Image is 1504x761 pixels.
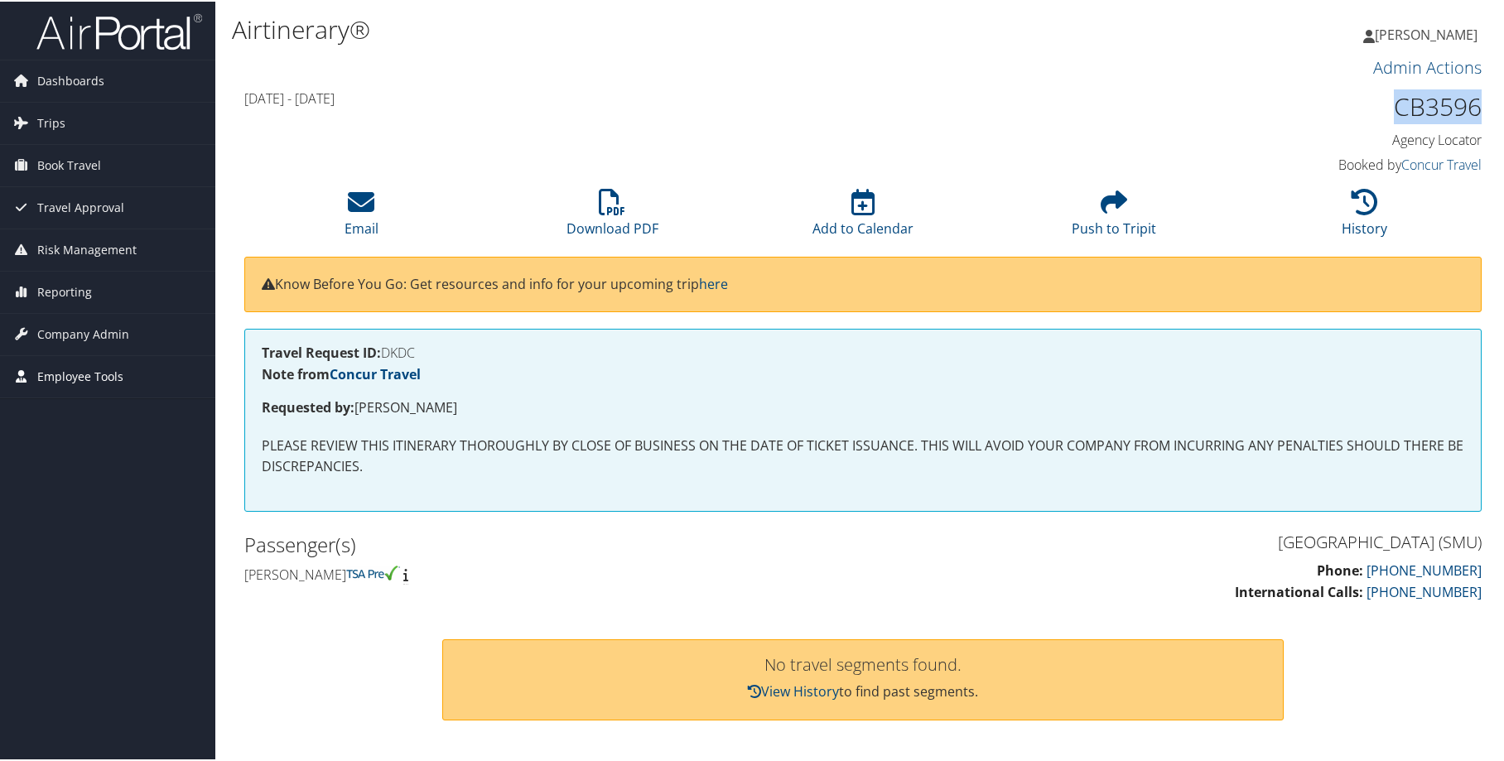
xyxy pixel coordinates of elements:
[748,681,839,699] a: View History
[1367,560,1482,578] a: [PHONE_NUMBER]
[1072,196,1156,236] a: Push to Tripit
[875,529,1482,552] h3: [GEOGRAPHIC_DATA] (SMU)
[37,185,124,227] span: Travel Approval
[812,196,913,236] a: Add to Calendar
[244,88,1166,106] h4: [DATE] - [DATE]
[36,11,202,50] img: airportal-logo.png
[262,397,354,415] strong: Requested by:
[244,564,851,582] h4: [PERSON_NAME]
[460,680,1266,701] p: to find past segments.
[262,396,1464,417] p: [PERSON_NAME]
[699,273,728,291] a: here
[262,344,1464,358] h4: DKDC
[244,529,851,557] h2: Passenger(s)
[37,143,101,185] span: Book Travel
[37,270,92,311] span: Reporting
[37,59,104,100] span: Dashboards
[232,11,1073,46] h1: Airtinerary®
[460,655,1266,672] h3: No travel segments found.
[1373,55,1482,77] a: Admin Actions
[37,312,129,354] span: Company Admin
[1367,581,1482,600] a: [PHONE_NUMBER]
[346,564,400,579] img: tsa-precheck.png
[1235,581,1363,600] strong: International Calls:
[262,364,421,382] strong: Note from
[330,364,421,382] a: Concur Travel
[1317,560,1363,578] strong: Phone:
[345,196,378,236] a: Email
[1401,154,1482,172] a: Concur Travel
[566,196,658,236] a: Download PDF
[262,272,1464,294] p: Know Before You Go: Get resources and info for your upcoming trip
[1191,129,1482,147] h4: Agency Locator
[1191,154,1482,172] h4: Booked by
[262,342,381,360] strong: Travel Request ID:
[1342,196,1387,236] a: History
[262,434,1464,476] p: PLEASE REVIEW THIS ITINERARY THOROUGHLY BY CLOSE OF BUSINESS ON THE DATE OF TICKET ISSUANCE. THIS...
[1375,24,1477,42] span: [PERSON_NAME]
[1191,88,1482,123] h1: CB3596
[37,228,137,269] span: Risk Management
[1363,8,1494,58] a: [PERSON_NAME]
[37,354,123,396] span: Employee Tools
[37,101,65,142] span: Trips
